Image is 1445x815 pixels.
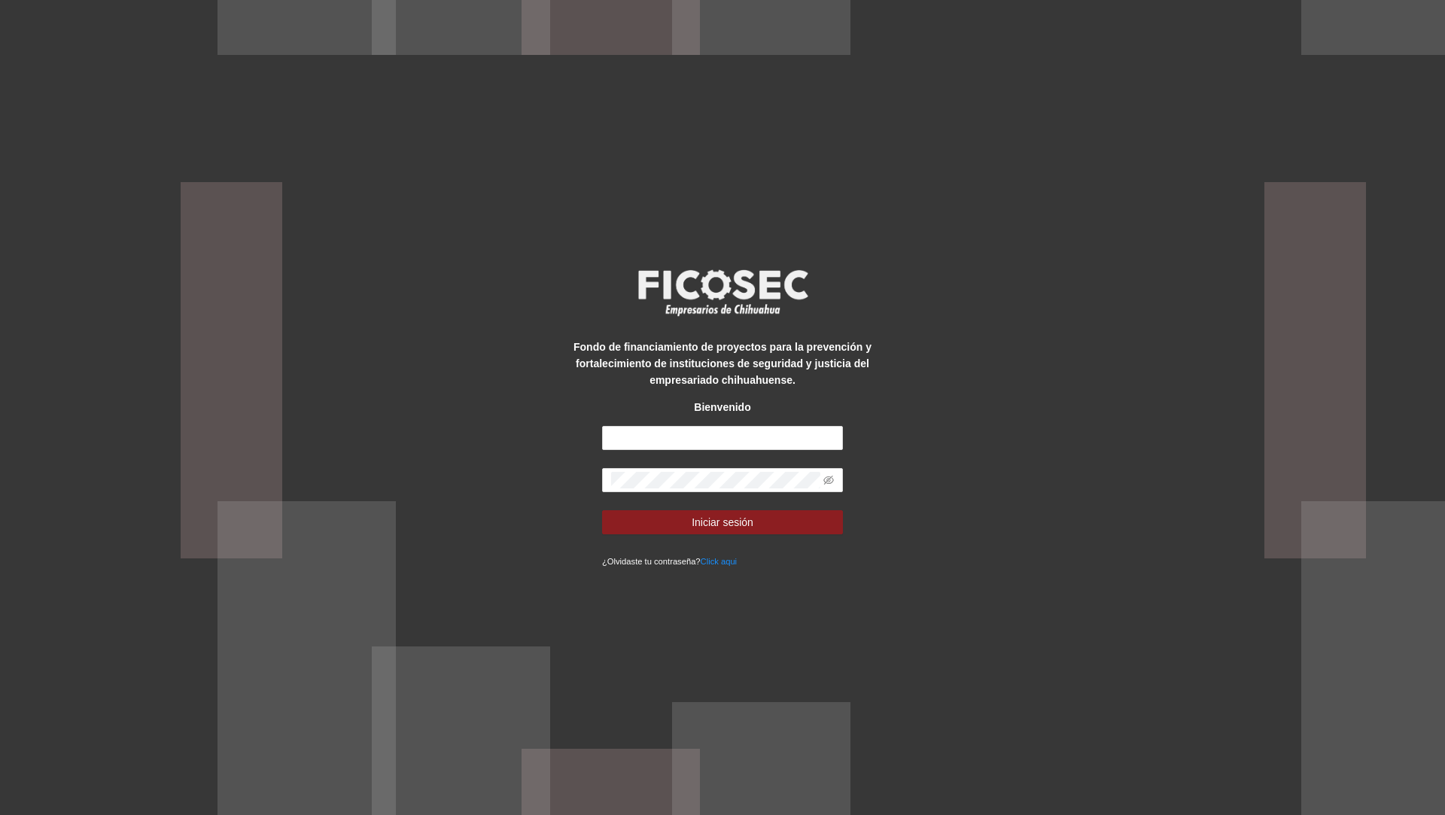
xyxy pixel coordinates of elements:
strong: Bienvenido [694,401,750,413]
a: Click aqui [701,557,738,566]
span: Iniciar sesión [692,514,753,531]
small: ¿Olvidaste tu contraseña? [602,557,737,566]
strong: Fondo de financiamiento de proyectos para la prevención y fortalecimiento de instituciones de seg... [573,341,872,386]
img: logo [628,265,817,321]
button: Iniciar sesión [602,510,843,534]
span: eye-invisible [823,475,834,485]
